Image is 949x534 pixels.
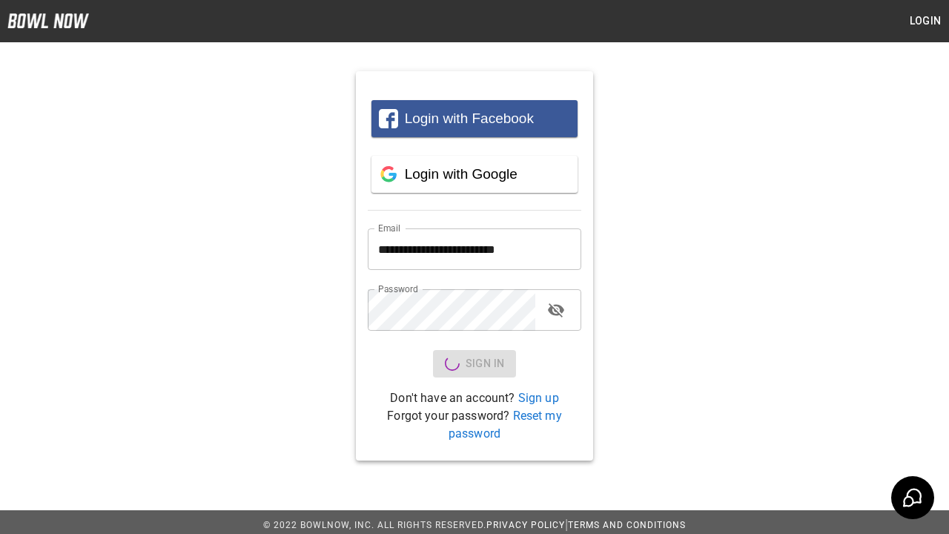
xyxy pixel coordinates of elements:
[368,407,581,443] p: Forgot your password?
[7,13,89,28] img: logo
[368,389,581,407] p: Don't have an account?
[405,166,518,182] span: Login with Google
[371,156,578,193] button: Login with Google
[518,391,559,405] a: Sign up
[541,295,571,325] button: toggle password visibility
[568,520,686,530] a: Terms and Conditions
[371,100,578,137] button: Login with Facebook
[405,111,534,126] span: Login with Facebook
[263,520,486,530] span: © 2022 BowlNow, Inc. All Rights Reserved.
[902,7,949,35] button: Login
[449,409,562,441] a: Reset my password
[486,520,565,530] a: Privacy Policy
